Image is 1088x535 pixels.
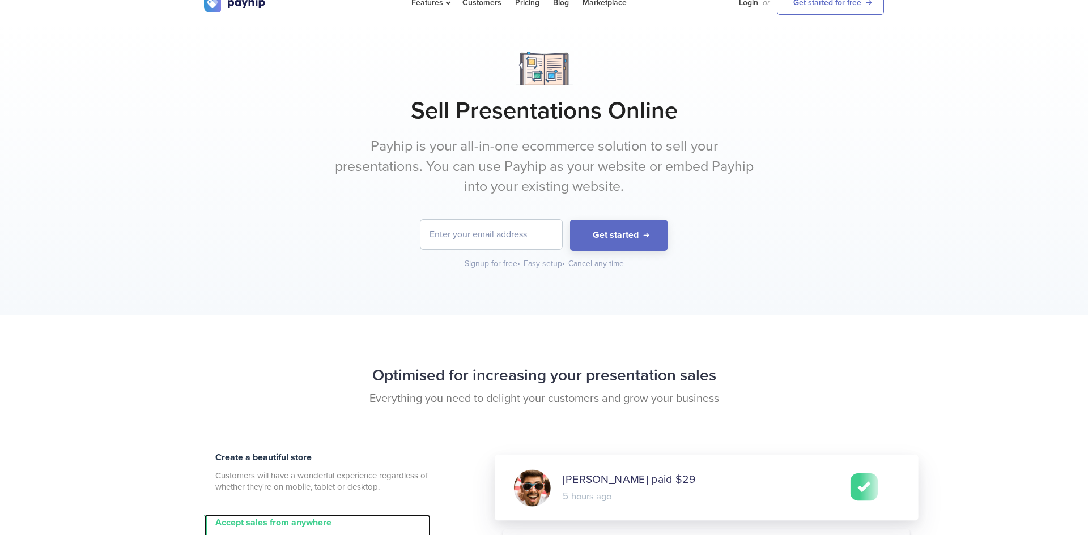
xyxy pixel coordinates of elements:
[524,258,566,269] div: Easy setup
[563,490,611,503] span: 5 hours ago
[563,472,695,488] span: [PERSON_NAME] paid $29
[568,258,624,269] div: Cancel any time
[465,258,521,269] div: Signup for free
[517,259,520,268] span: •
[204,391,884,407] p: Everything you need to delight your customers and grow your business
[204,361,884,391] h2: Optimised for increasing your presentation sales
[215,517,331,528] span: Accept sales from anywhere
[420,220,562,249] input: Enter your email address
[331,136,756,197] p: Payhip is your all-in-one ecommerce solution to sell your presentations. You can use Payhip as yo...
[204,450,431,495] a: Create a beautiful store Customers will have a wonderful experience regardless of whether they're...
[215,452,312,463] span: Create a beautiful store
[516,52,573,85] img: Notebook.png
[562,259,565,268] span: •
[215,470,431,493] span: Customers will have a wonderful experience regardless of whether they're on mobile, tablet or des...
[204,97,884,125] h1: Sell Presentations Online
[570,220,668,251] button: Get started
